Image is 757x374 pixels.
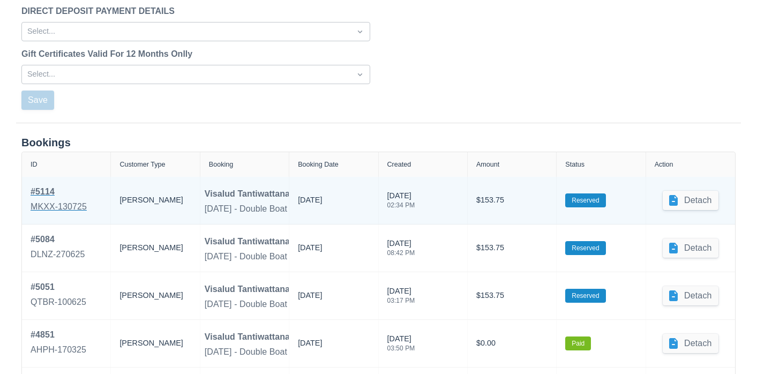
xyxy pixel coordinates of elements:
div: [DATE] [298,242,322,258]
span: Dropdown icon [355,26,365,37]
div: $153.75 [476,233,548,263]
a: #5051QTBR-100625 [31,281,86,311]
div: [DATE] - Double Boat Dives - Departing 8am Little Manly / 8.20am [GEOGRAPHIC_DATA] [205,203,551,215]
div: $153.75 [476,185,548,215]
div: Visalud Tantiwattanarom [205,188,306,200]
label: Reserved [565,289,605,303]
div: 08:42 PM [387,250,415,256]
div: Action [655,161,673,168]
div: [DATE] [387,286,415,310]
div: Amount [476,161,499,168]
div: # 5051 [31,281,86,294]
div: [PERSON_NAME] [119,233,191,263]
div: 03:50 PM [387,345,415,351]
div: [DATE] - Double Boat Dives - Departing 8am Little Manly / 8.20am [GEOGRAPHIC_DATA] [205,250,551,263]
div: [DATE] [298,195,322,211]
div: Booking [209,161,234,168]
a: #4851AHPH-170325 [31,328,86,358]
label: Gift Certificates Valid For 12 Months Onlly [21,48,197,61]
button: Detach [663,191,718,210]
div: [DATE] [298,290,322,306]
div: Visalud Tantiwattanarom [205,283,306,296]
div: 03:17 PM [387,297,415,304]
button: Detach [663,286,718,305]
div: # 5084 [31,233,85,246]
label: Reserved [565,193,605,207]
div: [PERSON_NAME] [119,185,191,215]
div: [DATE] [387,238,415,263]
label: Paid [565,336,591,350]
label: DIRECT DEPOSIT PAYMENT DETAILS [21,5,179,18]
div: $0.00 [476,328,548,358]
div: Booking Date [298,161,339,168]
div: Visalud Tantiwattanarom [205,235,306,248]
div: DLNZ-270625 [31,248,85,261]
div: Customer Type [119,161,165,168]
div: [PERSON_NAME] [119,281,191,311]
button: Detach [663,238,718,258]
div: [DATE] [387,333,415,358]
div: [DATE] - Double Boat Dives - Departing 8am Little Manly / 8.20am [GEOGRAPHIC_DATA] [205,346,551,358]
a: #5084DLNZ-270625 [31,233,85,263]
label: Reserved [565,241,605,255]
div: MKXX-130725 [31,200,87,213]
span: Dropdown icon [355,69,365,80]
div: # 5114 [31,185,87,198]
div: Created [387,161,411,168]
div: $153.75 [476,281,548,311]
div: Visalud Tantiwattanarom [205,331,306,343]
div: 02:34 PM [387,202,415,208]
a: #5114MKXX-130725 [31,185,87,215]
div: Bookings [21,136,736,149]
div: AHPH-170325 [31,343,86,356]
div: [DATE] [298,338,322,354]
div: [DATE] - Double Boat Dives - Departing 8am Little Manly / 8.20am [GEOGRAPHIC_DATA] [205,298,551,311]
div: [PERSON_NAME] [119,328,191,358]
div: ID [31,161,38,168]
div: QTBR-100625 [31,296,86,309]
div: Status [565,161,584,168]
div: [DATE] [387,190,415,215]
button: Detach [663,334,718,353]
div: # 4851 [31,328,86,341]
